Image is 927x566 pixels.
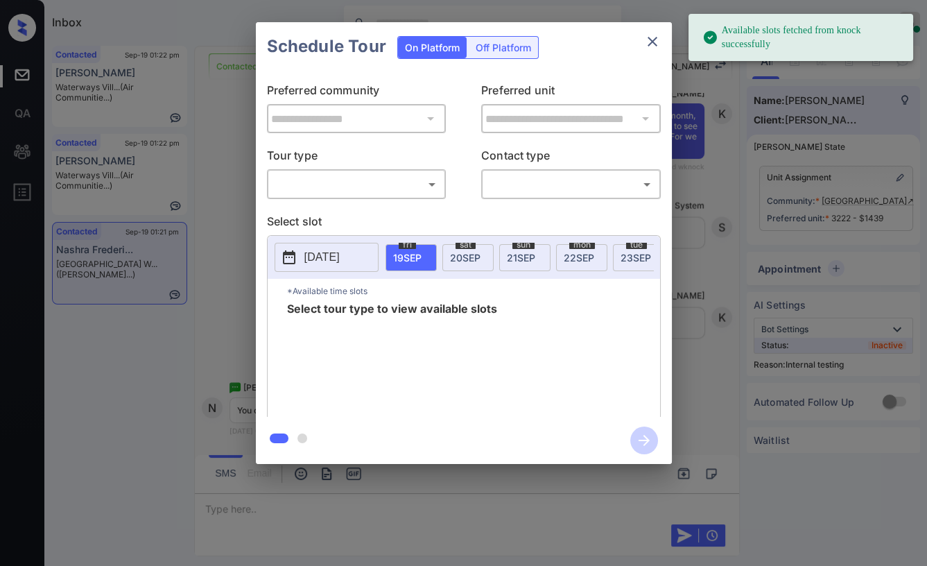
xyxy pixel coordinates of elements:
span: 19 SEP [393,252,422,264]
span: sun [512,241,535,249]
h2: Schedule Tour [256,22,397,71]
span: Select tour type to view available slots [287,303,497,414]
p: Contact type [481,147,661,169]
span: tue [626,241,647,249]
div: On Platform [398,37,467,58]
span: mon [569,241,595,249]
span: 22 SEP [564,252,594,264]
span: 21 SEP [507,252,535,264]
div: date-select [613,244,664,271]
p: Select slot [267,213,661,235]
div: date-select [556,244,607,271]
p: *Available time slots [287,279,660,303]
p: Tour type [267,147,447,169]
span: 23 SEP [621,252,651,264]
span: fri [399,241,416,249]
div: date-select [499,244,551,271]
p: [DATE] [304,249,340,266]
div: Off Platform [469,37,538,58]
span: sat [456,241,476,249]
button: close [639,28,666,55]
p: Preferred unit [481,82,661,104]
span: 20 SEP [450,252,480,264]
div: date-select [442,244,494,271]
p: Preferred community [267,82,447,104]
div: Available slots fetched from knock successfully [702,18,902,57]
div: date-select [385,244,437,271]
button: [DATE] [275,243,379,272]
